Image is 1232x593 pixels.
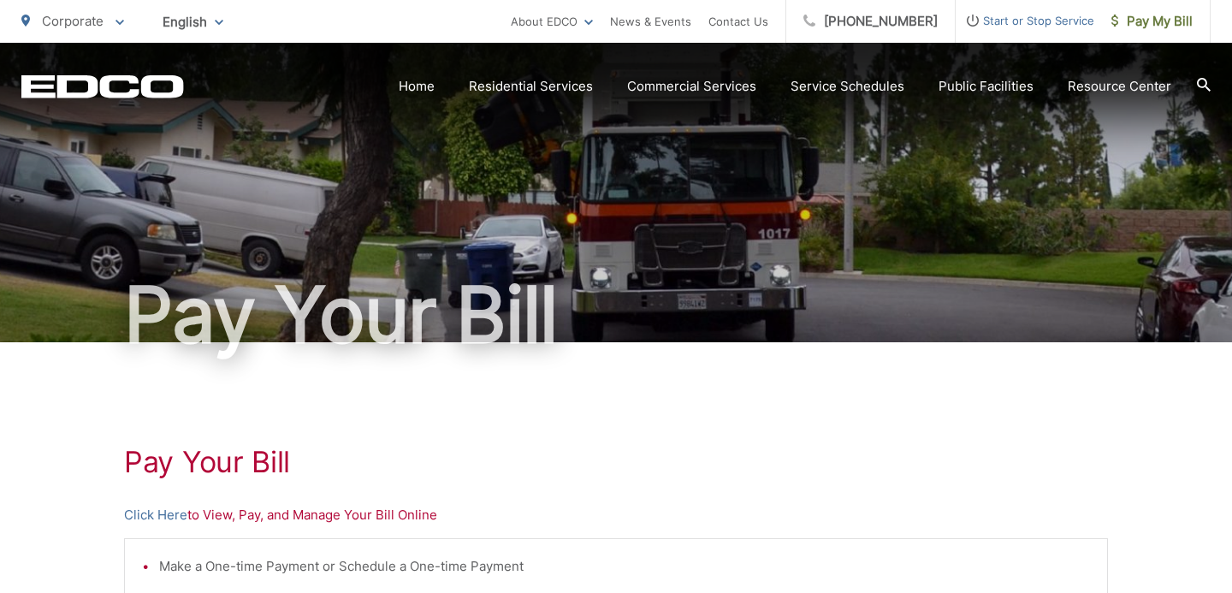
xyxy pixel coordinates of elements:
[708,11,768,32] a: Contact Us
[1111,11,1193,32] span: Pay My Bill
[610,11,691,32] a: News & Events
[42,13,104,29] span: Corporate
[124,505,1108,525] p: to View, Pay, and Manage Your Bill Online
[627,76,756,97] a: Commercial Services
[124,505,187,525] a: Click Here
[511,11,593,32] a: About EDCO
[1068,76,1171,97] a: Resource Center
[399,76,435,97] a: Home
[21,272,1211,358] h1: Pay Your Bill
[939,76,1034,97] a: Public Facilities
[150,7,236,37] span: English
[124,445,1108,479] h1: Pay Your Bill
[469,76,593,97] a: Residential Services
[791,76,904,97] a: Service Schedules
[21,74,184,98] a: EDCD logo. Return to the homepage.
[159,556,1090,577] li: Make a One-time Payment or Schedule a One-time Payment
